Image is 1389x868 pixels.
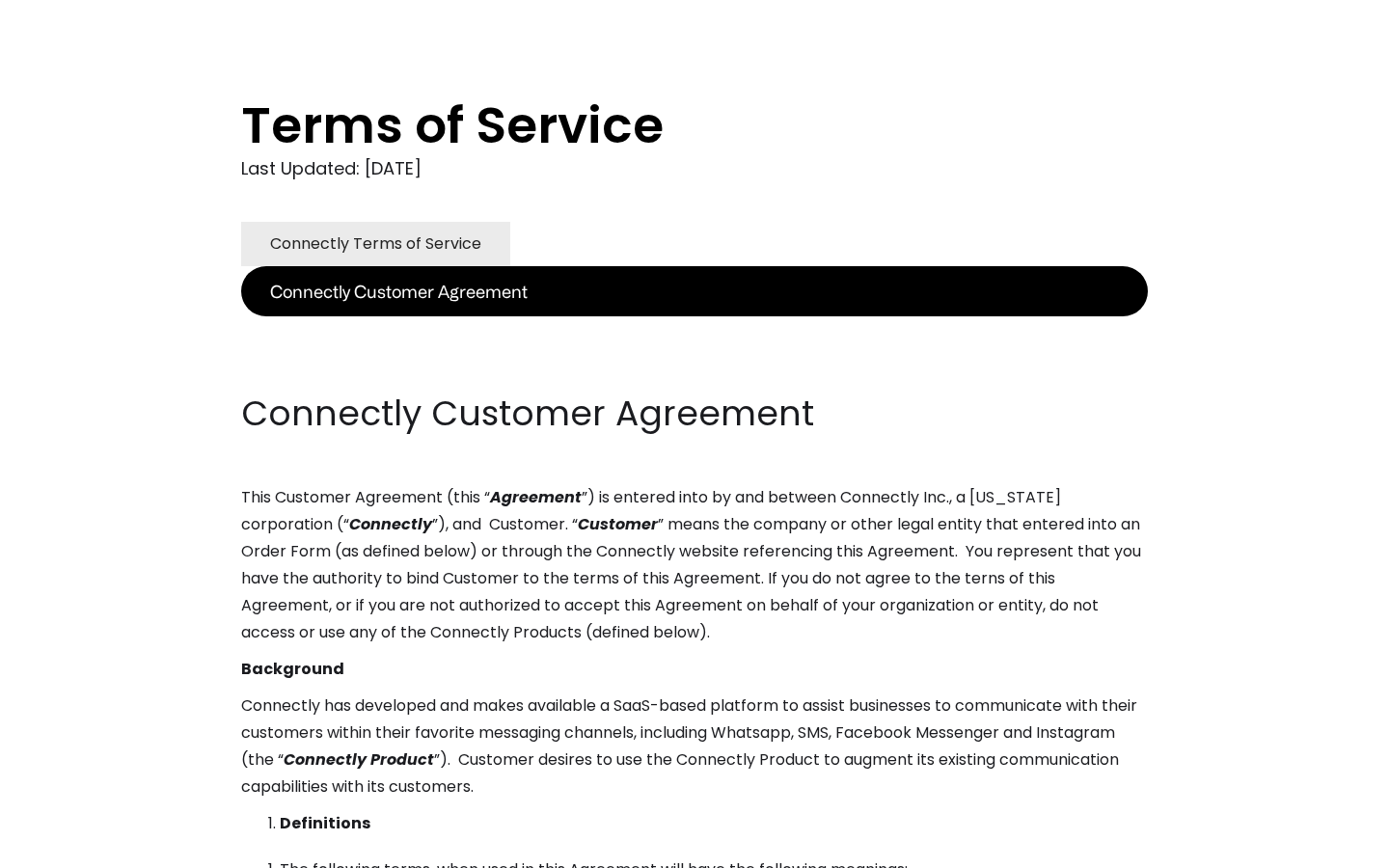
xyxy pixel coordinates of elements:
[490,486,582,508] em: Agreement
[241,658,344,680] strong: Background
[241,316,1148,343] p: ‍
[241,692,1148,800] p: Connectly has developed and makes available a SaaS-based platform to assist businesses to communi...
[241,353,1148,380] p: ‍
[284,748,434,771] em: Connectly Product
[241,96,1071,154] h1: Terms of Service
[270,231,481,258] div: Connectly Terms of Service
[241,484,1148,646] p: This Customer Agreement (this “ ”) is entered into by and between Connectly Inc., a [US_STATE] co...
[19,832,116,861] aside: Language selected: English
[39,834,116,861] ul: Language list
[280,812,370,834] strong: Definitions
[241,390,1148,438] h2: Connectly Customer Agreement
[349,513,432,535] em: Connectly
[241,154,1148,183] div: Last Updated: [DATE]
[578,513,658,535] em: Customer
[270,278,528,305] div: Connectly Customer Agreement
